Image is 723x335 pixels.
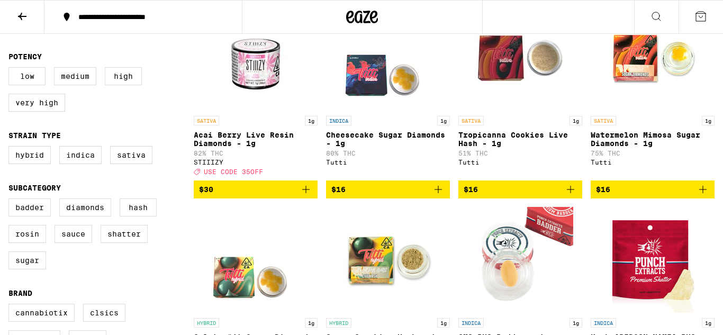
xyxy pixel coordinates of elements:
[203,5,309,111] img: STIIIZY - Acai Berry Live Resin Diamonds - 1g
[326,318,351,328] p: HYBRID
[203,207,309,313] img: Tutti - Gelato #41 Sugar Diamonds - 1g
[467,207,573,313] img: Punch Edibles - GMO BHO Badder - 1g
[305,318,318,328] p: 1g
[458,131,582,148] p: Tropicanna Cookies Live Hash - 1g
[8,304,75,322] label: Cannabiotix
[6,7,76,16] span: Hi. Need any help?
[458,159,582,166] div: Tutti
[437,116,450,125] p: 1g
[305,116,318,125] p: 1g
[335,207,441,313] img: Tutti - Grape Gas Live Hash - 1g
[8,198,51,216] label: Badder
[83,304,125,322] label: CLSICS
[591,116,616,125] p: SATIVA
[596,185,610,194] span: $16
[54,67,96,85] label: Medium
[199,185,213,194] span: $30
[8,289,32,297] legend: Brand
[570,116,582,125] p: 1g
[437,318,450,328] p: 1g
[326,150,450,157] p: 80% THC
[194,131,318,148] p: Acai Berry Live Resin Diamonds - 1g
[326,159,450,166] div: Tutti
[326,5,450,180] a: Open page for Cheesecake Sugar Diamonds - 1g from Tutti
[8,251,46,269] label: Sugar
[458,150,582,157] p: 51% THC
[105,67,142,85] label: High
[467,5,573,111] img: Tutti - Tropicanna Cookies Live Hash - 1g
[335,5,441,111] img: Tutti - Cheesecake Sugar Diamonds - 1g
[194,116,219,125] p: SATIVA
[8,52,42,61] legend: Potency
[591,5,715,180] a: Open page for Watermelon Mimosa Sugar Diamonds - 1g from Tutti
[59,146,102,164] label: Indica
[702,116,715,125] p: 1g
[120,198,157,216] label: Hash
[204,168,263,175] span: USE CODE 35OFF
[8,131,61,140] legend: Strain Type
[59,198,111,216] label: Diamonds
[458,318,484,328] p: INDICA
[326,116,351,125] p: INDICA
[458,116,484,125] p: SATIVA
[8,94,65,112] label: Very High
[458,5,582,180] a: Open page for Tropicanna Cookies Live Hash - 1g from Tutti
[8,146,51,164] label: Hybrid
[591,180,715,198] button: Add to bag
[591,159,715,166] div: Tutti
[194,5,318,180] a: Open page for Acai Berry Live Resin Diamonds - 1g from STIIIZY
[101,225,148,243] label: Shatter
[702,318,715,328] p: 1g
[591,131,715,148] p: Watermelon Mimosa Sugar Diamonds - 1g
[194,159,318,166] div: STIIIZY
[331,185,346,194] span: $16
[458,180,582,198] button: Add to bag
[464,185,478,194] span: $16
[8,225,46,243] label: Rosin
[591,318,616,328] p: INDICA
[591,150,715,157] p: 75% THC
[570,318,582,328] p: 1g
[194,318,219,328] p: HYBRID
[8,67,46,85] label: Low
[110,146,152,164] label: Sativa
[194,180,318,198] button: Add to bag
[600,207,706,313] img: Punch Edibles - Kush Mintz BHO Shatter - 1g
[194,150,318,157] p: 82% THC
[8,184,61,192] legend: Subcategory
[55,225,92,243] label: Sauce
[326,180,450,198] button: Add to bag
[326,131,450,148] p: Cheesecake Sugar Diamonds - 1g
[600,5,706,111] img: Tutti - Watermelon Mimosa Sugar Diamonds - 1g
